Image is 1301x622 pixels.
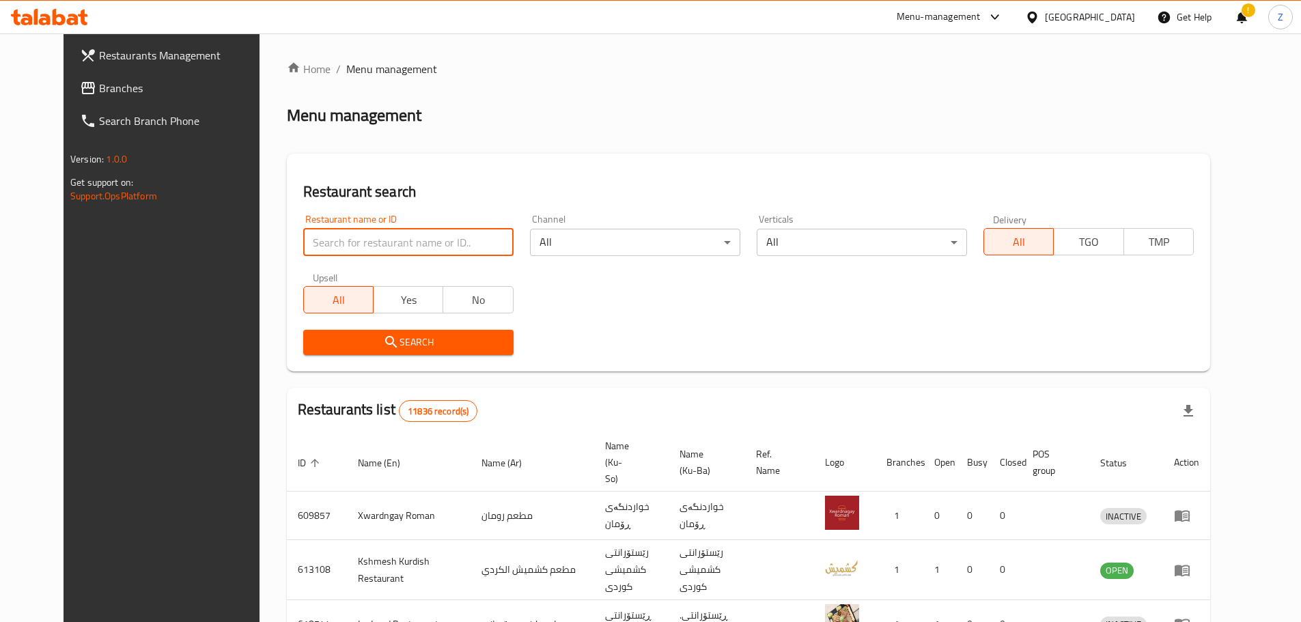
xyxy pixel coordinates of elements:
[99,113,270,129] span: Search Branch Phone
[1163,434,1210,492] th: Action
[1172,395,1205,427] div: Export file
[303,330,514,355] button: Search
[530,229,740,256] div: All
[594,540,669,600] td: رێستۆرانتی کشمیشى كوردى
[956,540,989,600] td: 0
[876,434,923,492] th: Branches
[669,492,745,540] td: خواردنگەی ڕۆمان
[1033,446,1073,479] span: POS group
[69,39,281,72] a: Restaurants Management
[347,492,471,540] td: Xwardngay Roman
[449,290,507,310] span: No
[400,405,477,418] span: 11836 record(s)
[69,104,281,137] a: Search Branch Phone
[1174,562,1199,578] div: Menu
[989,492,1022,540] td: 0
[399,400,477,422] div: Total records count
[303,229,514,256] input: Search for restaurant name or ID..
[303,286,374,313] button: All
[594,492,669,540] td: خواردنگەی ڕۆمان
[106,150,127,168] span: 1.0.0
[99,80,270,96] span: Branches
[287,61,1210,77] nav: breadcrumb
[1100,508,1147,524] div: INACTIVE
[443,286,513,313] button: No
[346,61,437,77] span: Menu management
[1100,563,1134,578] span: OPEN
[1123,228,1194,255] button: TMP
[680,446,729,479] span: Name (Ku-Ba)
[471,540,594,600] td: مطعم كشميش الكردي
[923,540,956,600] td: 1
[99,47,270,63] span: Restaurants Management
[287,104,421,126] h2: Menu management
[605,438,652,487] span: Name (Ku-So)
[1100,509,1147,524] span: INACTIVE
[1130,232,1188,252] span: TMP
[825,550,859,584] img: Kshmesh Kurdish Restaurant
[373,286,443,313] button: Yes
[471,492,594,540] td: مطعم رومان
[956,492,989,540] td: 0
[313,272,338,282] label: Upsell
[989,540,1022,600] td: 0
[956,434,989,492] th: Busy
[1045,10,1135,25] div: [GEOGRAPHIC_DATA]
[876,492,923,540] td: 1
[756,446,798,479] span: Ref. Name
[287,61,331,77] a: Home
[1059,232,1118,252] span: TGO
[757,229,967,256] div: All
[303,182,1194,202] h2: Restaurant search
[1278,10,1283,25] span: Z
[298,399,478,422] h2: Restaurants list
[1053,228,1123,255] button: TGO
[923,492,956,540] td: 0
[989,434,1022,492] th: Closed
[347,540,471,600] td: Kshmesh Kurdish Restaurant
[314,334,503,351] span: Search
[358,455,418,471] span: Name (En)
[379,290,438,310] span: Yes
[70,150,104,168] span: Version:
[287,540,347,600] td: 613108
[669,540,745,600] td: رێستۆرانتی کشمیشى كوردى
[923,434,956,492] th: Open
[70,187,157,205] a: Support.OpsPlatform
[993,214,1027,224] label: Delivery
[876,540,923,600] td: 1
[897,9,981,25] div: Menu-management
[990,232,1048,252] span: All
[69,72,281,104] a: Branches
[70,173,133,191] span: Get support on:
[481,455,540,471] span: Name (Ar)
[309,290,368,310] span: All
[814,434,876,492] th: Logo
[983,228,1054,255] button: All
[336,61,341,77] li: /
[1174,507,1199,524] div: Menu
[1100,455,1145,471] span: Status
[287,492,347,540] td: 609857
[825,496,859,530] img: Xwardngay Roman
[298,455,324,471] span: ID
